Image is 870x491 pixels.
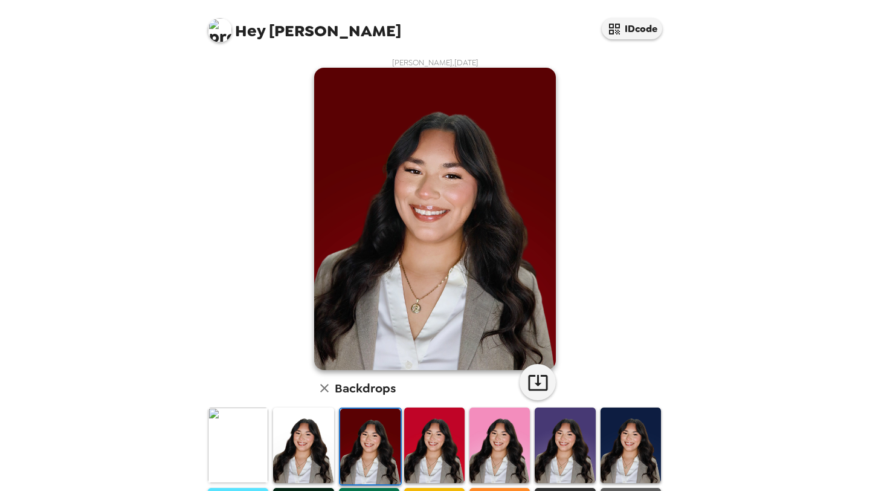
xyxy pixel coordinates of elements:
img: Original [208,408,268,483]
img: profile pic [208,18,232,42]
button: IDcode [602,18,662,39]
span: [PERSON_NAME] , [DATE] [392,57,478,68]
img: user [314,68,556,370]
span: [PERSON_NAME] [208,12,401,39]
span: Hey [235,20,265,42]
h6: Backdrops [335,379,396,398]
